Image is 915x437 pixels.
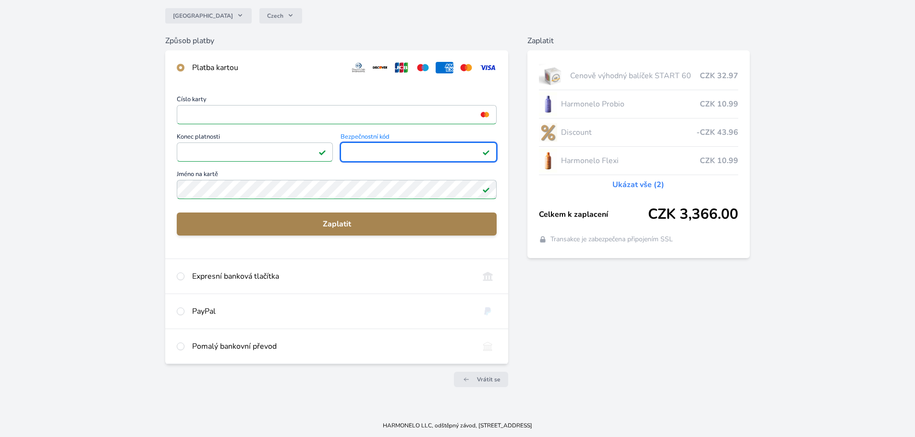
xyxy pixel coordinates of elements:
[165,8,252,24] button: [GEOGRAPHIC_DATA]
[527,35,750,47] h6: Zaplatit
[192,62,342,73] div: Platba kartou
[561,98,700,110] span: Harmonelo Probio
[482,148,490,156] img: Platné pole
[700,70,738,82] span: CZK 32.97
[192,306,471,317] div: PayPal
[700,155,738,166] span: CZK 10.99
[192,341,471,352] div: Pomalý bankovní převod
[393,62,411,73] img: jcb.svg
[539,120,557,144] img: discount-lo.png
[318,148,326,156] img: Platné pole
[550,235,673,244] span: Transakce je zabezpečena připojením SSL
[177,96,497,105] span: Číslo karty
[192,271,471,282] div: Expresní banková tlačítka
[181,108,492,121] iframe: Iframe pro číslo karty
[612,179,664,190] a: Ukázat vše (2)
[177,134,333,142] span: Konec platnosti
[570,70,700,82] span: Cenově výhodný balíček START 60
[177,180,497,199] input: Jméno na kartěPlatné pole
[479,306,497,317] img: paypal.svg
[479,62,497,73] img: visa.svg
[345,145,492,159] iframe: Iframe pro bezpečnostní kód
[414,62,432,73] img: maestro.svg
[648,206,738,223] span: CZK 3,366.00
[350,62,367,73] img: diners.svg
[341,134,497,142] span: Bezpečnostní kód
[478,110,491,119] img: mc
[479,341,497,352] img: bankTransfer_IBAN.svg
[371,62,389,73] img: discover.svg
[479,271,497,282] img: onlineBanking_CZ.svg
[267,12,283,20] span: Czech
[184,218,489,230] span: Zaplatit
[696,127,738,138] span: -CZK 43.96
[177,213,497,236] button: Zaplatit
[454,372,508,387] a: Vrátit se
[561,127,696,138] span: Discount
[700,98,738,110] span: CZK 10.99
[165,35,508,47] h6: Způsob platby
[482,186,490,193] img: Platné pole
[561,155,700,166] span: Harmonelo Flexi
[173,12,233,20] span: [GEOGRAPHIC_DATA]
[181,145,329,159] iframe: Iframe pro datum vypršení platnosti
[539,209,648,220] span: Celkem k zaplacení
[457,62,475,73] img: mc.svg
[539,64,566,88] img: start.jpg
[436,62,453,73] img: amex.svg
[539,149,557,173] img: CLEAN_FLEXI_se_stinem_x-hi_(1)-lo.jpg
[539,92,557,116] img: CLEAN_PROBIO_se_stinem_x-lo.jpg
[177,171,497,180] span: Jméno na kartě
[259,8,302,24] button: Czech
[477,376,500,383] span: Vrátit se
